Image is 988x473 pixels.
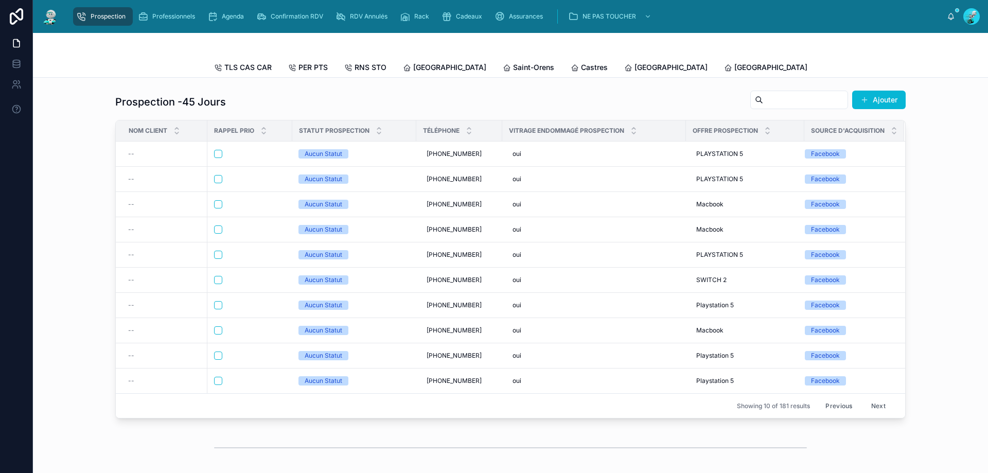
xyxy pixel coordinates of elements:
[811,250,840,259] div: Facebook
[508,297,680,313] a: oui
[805,351,892,360] a: Facebook
[692,247,798,263] a: PLAYSTATION 5
[508,247,680,263] a: oui
[422,221,496,238] a: [PHONE_NUMBER]
[91,12,126,21] span: Prospection
[508,347,680,364] a: oui
[422,322,496,339] a: [PHONE_NUMBER]
[128,326,201,335] a: --
[298,326,410,335] a: Aucun Statut
[513,352,521,360] span: oui
[508,322,680,339] a: oui
[581,62,608,73] span: Castres
[298,200,410,209] a: Aucun Statut
[696,352,734,360] span: Playstation 5
[214,58,272,79] a: TLS CAS CAR
[565,7,657,26] a: NE PAS TOUCHER
[805,275,892,285] a: Facebook
[427,200,482,208] span: [PHONE_NUMBER]
[864,398,893,414] button: Next
[422,171,496,187] a: [PHONE_NUMBER]
[128,301,134,309] span: --
[693,127,758,135] span: Offre Prospection
[508,196,680,213] a: oui
[128,150,134,158] span: --
[852,91,906,109] button: Ajouter
[413,62,486,73] span: [GEOGRAPHIC_DATA]
[513,200,521,208] span: oui
[427,175,482,183] span: [PHONE_NUMBER]
[422,272,496,288] a: [PHONE_NUMBER]
[214,127,254,135] span: Rappel Prio
[696,225,724,234] span: Macbook
[152,12,195,21] span: Professionnels
[332,7,395,26] a: RDV Annulés
[305,250,342,259] div: Aucun Statut
[805,200,892,209] a: Facebook
[513,150,521,158] span: oui
[128,225,134,234] span: --
[724,58,807,79] a: [GEOGRAPHIC_DATA]
[571,58,608,79] a: Castres
[128,175,134,183] span: --
[427,352,482,360] span: [PHONE_NUMBER]
[811,174,840,184] div: Facebook
[204,7,251,26] a: Agenda
[427,251,482,259] span: [PHONE_NUMBER]
[634,62,708,73] span: [GEOGRAPHIC_DATA]
[422,373,496,389] a: [PHONE_NUMBER]
[491,7,550,26] a: Assurances
[305,149,342,159] div: Aucun Statut
[305,275,342,285] div: Aucun Statut
[513,301,521,309] span: oui
[737,402,810,410] span: Showing 10 of 181 results
[624,58,708,79] a: [GEOGRAPHIC_DATA]
[805,225,892,234] a: Facebook
[305,351,342,360] div: Aucun Statut
[508,146,680,162] a: oui
[811,301,840,310] div: Facebook
[508,272,680,288] a: oui
[298,174,410,184] a: Aucun Statut
[427,276,482,284] span: [PHONE_NUMBER]
[414,12,429,21] span: Rack
[129,127,167,135] span: Nom Client
[508,221,680,238] a: oui
[456,12,482,21] span: Cadeaux
[513,326,521,335] span: oui
[222,12,244,21] span: Agenda
[128,200,201,208] a: --
[422,196,496,213] a: [PHONE_NUMBER]
[288,58,328,79] a: PER PTS
[427,225,482,234] span: [PHONE_NUMBER]
[422,146,496,162] a: [PHONE_NUMBER]
[350,12,387,21] span: RDV Annulés
[422,347,496,364] a: [PHONE_NUMBER]
[128,276,134,284] span: --
[503,58,554,79] a: Saint-Orens
[692,347,798,364] a: Playstation 5
[128,301,201,309] a: --
[299,127,369,135] span: Statut Prospection
[509,12,543,21] span: Assurances
[253,7,330,26] a: Confirmation RDV
[135,7,202,26] a: Professionnels
[427,377,482,385] span: [PHONE_NUMBER]
[128,251,134,259] span: --
[513,276,521,284] span: oui
[224,62,272,73] span: TLS CAS CAR
[298,376,410,386] a: Aucun Statut
[811,200,840,209] div: Facebook
[427,301,482,309] span: [PHONE_NUMBER]
[305,326,342,335] div: Aucun Statut
[696,276,727,284] span: SWITCH 2
[128,377,134,385] span: --
[509,127,624,135] span: Vitrage endommagé Prospection
[696,326,724,335] span: Macbook
[696,150,743,158] span: PLAYSTATION 5
[805,174,892,184] a: Facebook
[305,376,342,386] div: Aucun Statut
[513,175,521,183] span: oui
[734,62,807,73] span: [GEOGRAPHIC_DATA]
